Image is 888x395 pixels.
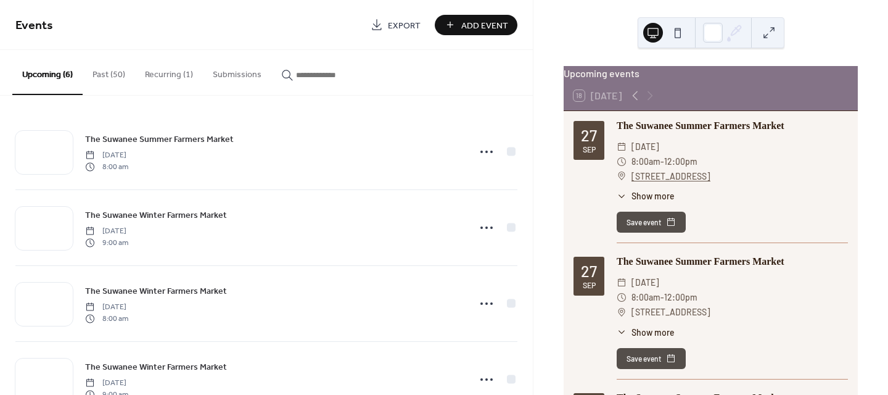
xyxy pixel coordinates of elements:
[203,50,271,94] button: Submissions
[617,118,848,133] div: The Suwanee Summer Farmers Market
[85,313,128,324] span: 8:00 am
[83,50,135,94] button: Past (50)
[617,348,686,369] button: Save event
[583,281,596,289] div: Sep
[617,189,627,202] div: ​
[631,326,675,339] span: Show more
[581,264,597,279] div: 27
[617,139,627,154] div: ​
[135,50,203,94] button: Recurring (1)
[85,237,128,248] span: 9:00 am
[564,66,858,81] div: Upcoming events
[617,154,627,169] div: ​
[631,139,659,154] span: [DATE]
[85,209,227,222] span: The Suwanee Winter Farmers Market
[617,254,848,269] div: The Suwanee Summer Farmers Market
[617,169,627,184] div: ​
[631,189,675,202] span: Show more
[617,212,686,233] button: Save event
[85,361,227,374] span: The Suwanee Winter Farmers Market
[583,146,596,154] div: Sep
[617,305,627,320] div: ​
[631,154,660,169] span: 8:00am
[85,132,234,146] a: The Suwanee Summer Farmers Market
[85,208,227,222] a: The Suwanee Winter Farmers Market
[85,226,128,237] span: [DATE]
[631,290,660,305] span: 8:00am
[388,19,421,32] span: Export
[631,169,710,184] a: [STREET_ADDRESS]
[85,133,234,146] span: The Suwanee Summer Farmers Market
[85,161,128,172] span: 8:00 am
[617,275,627,290] div: ​
[12,50,83,95] button: Upcoming (6)
[617,189,675,202] button: ​Show more
[660,290,664,305] span: -
[15,14,53,38] span: Events
[85,285,227,298] span: The Suwanee Winter Farmers Market
[361,15,430,35] a: Export
[617,290,627,305] div: ​
[664,290,697,305] span: 12:00pm
[85,360,227,374] a: The Suwanee Winter Farmers Market
[581,128,597,143] div: 27
[85,378,128,389] span: [DATE]
[664,154,697,169] span: 12:00pm
[435,15,517,35] button: Add Event
[660,154,664,169] span: -
[85,302,128,313] span: [DATE]
[85,284,227,298] a: The Suwanee Winter Farmers Market
[617,326,675,339] button: ​Show more
[85,150,128,161] span: [DATE]
[617,326,627,339] div: ​
[631,275,659,290] span: [DATE]
[461,19,508,32] span: Add Event
[631,305,710,320] span: [STREET_ADDRESS]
